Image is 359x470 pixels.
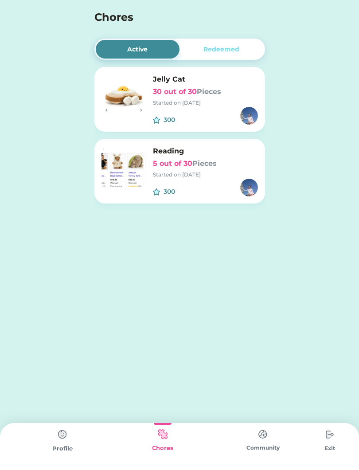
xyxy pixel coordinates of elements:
div: Active [127,45,148,54]
div: Chores [113,444,213,453]
font: Pieces [197,87,221,96]
div: Profile [12,444,113,453]
img: type%3Dchores%2C%20state%3Ddefault.svg [321,426,339,443]
img: image.png [101,74,146,118]
div: Started on [DATE] [153,171,258,179]
div: 300 [164,115,197,125]
img: image.png [101,146,146,190]
img: https%3A%2F%2F1dfc823d71cc564f25c7cc035732a2d8.cdn.bubble.io%2Ff1751831364741x529860429793568300%... [240,107,258,125]
img: type%3Dkids%2C%20state%3Dselected.svg [154,426,172,443]
font: Pieces [192,159,217,168]
img: https%3A%2F%2F1dfc823d71cc564f25c7cc035732a2d8.cdn.bubble.io%2Ff1751831364741x529860429793568300%... [240,179,258,196]
h6: Reading [153,146,258,157]
img: type%3Dchores%2C%20state%3Ddefault.svg [254,426,272,443]
div: 300 [164,187,197,196]
div: Started on [DATE] [153,99,258,107]
div: Community [213,444,313,452]
h6: 30 out of 30 [153,86,258,97]
h6: 5 out of 30 [153,158,258,169]
h4: Chores [94,9,241,25]
div: Exit [313,444,347,452]
div: Redeemed [203,45,239,54]
img: type%3Dchores%2C%20state%3Ddefault.svg [54,426,71,443]
h6: Jelly Cat [153,74,258,85]
img: interface-favorite-star--reward-rating-rate-social-star-media-favorite-like-stars.svg [153,188,160,196]
img: interface-favorite-star--reward-rating-rate-social-star-media-favorite-like-stars.svg [153,117,160,124]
